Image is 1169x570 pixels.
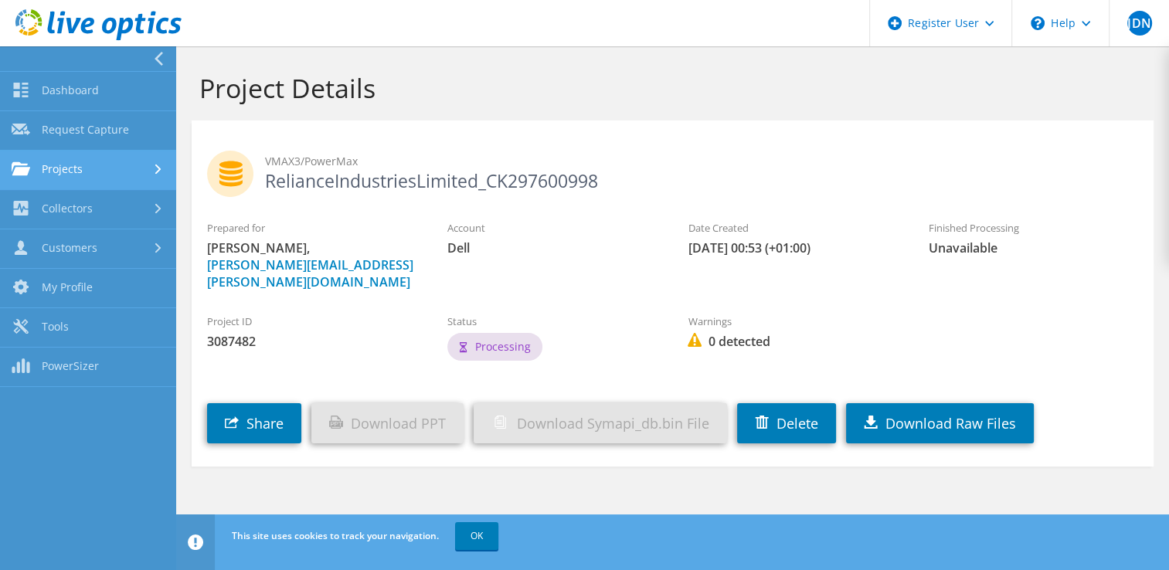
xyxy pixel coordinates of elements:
label: Warnings [688,314,897,329]
a: Download Raw Files [846,403,1034,443]
a: [PERSON_NAME][EMAIL_ADDRESS][PERSON_NAME][DOMAIN_NAME] [207,256,413,290]
a: Delete [737,403,836,443]
span: 0 detected [688,333,897,350]
span: JDN [1127,11,1152,36]
label: Project ID [207,314,416,329]
span: VMAX3/PowerMax [265,153,1138,170]
h1: Project Details [199,72,1138,104]
label: Status [447,314,657,329]
span: This site uses cookies to track your navigation. [232,529,439,542]
span: Processing [475,339,531,354]
label: Prepared for [207,220,416,236]
a: Download Symapi_db.bin File [474,403,727,443]
span: [DATE] 00:53 (+01:00) [688,239,897,256]
svg: \n [1031,16,1045,30]
a: OK [455,522,498,550]
span: 3087482 [207,333,416,350]
span: Unavailable [929,239,1138,256]
span: [PERSON_NAME], [207,239,416,290]
label: Finished Processing [929,220,1138,236]
a: Download PPT [311,403,464,443]
a: Share [207,403,301,443]
label: Account [447,220,657,236]
span: Dell [447,239,657,256]
label: Date Created [688,220,897,236]
h2: RelianceIndustriesLimited_CK297600998 [207,151,1138,189]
